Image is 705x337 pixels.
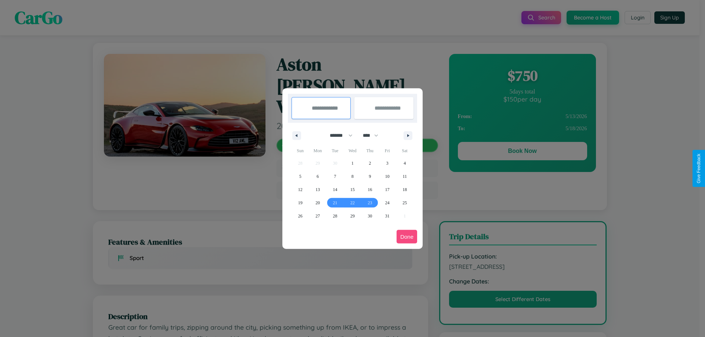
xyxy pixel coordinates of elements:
span: 7 [334,170,336,183]
button: Done [397,230,417,243]
span: 28 [333,209,337,223]
span: 22 [350,196,355,209]
span: Sat [396,145,413,157]
button: 26 [292,209,309,223]
button: 6 [309,170,326,183]
button: 31 [379,209,396,223]
span: 31 [385,209,390,223]
button: 7 [326,170,344,183]
span: 20 [315,196,320,209]
button: 18 [396,183,413,196]
span: 12 [298,183,303,196]
span: 30 [368,209,372,223]
button: 30 [361,209,379,223]
button: 20 [309,196,326,209]
span: Tue [326,145,344,157]
span: Mon [309,145,326,157]
button: 29 [344,209,361,223]
button: 9 [361,170,379,183]
button: 28 [326,209,344,223]
div: Give Feedback [696,154,701,183]
span: 21 [333,196,337,209]
button: 23 [361,196,379,209]
button: 10 [379,170,396,183]
span: 2 [369,157,371,170]
span: 15 [350,183,355,196]
span: 9 [369,170,371,183]
span: 29 [350,209,355,223]
button: 4 [396,157,413,170]
button: 22 [344,196,361,209]
span: 3 [386,157,388,170]
button: 1 [344,157,361,170]
button: 19 [292,196,309,209]
button: 13 [309,183,326,196]
span: Thu [361,145,379,157]
span: 26 [298,209,303,223]
span: 24 [385,196,390,209]
button: 2 [361,157,379,170]
span: 1 [351,157,354,170]
button: 3 [379,157,396,170]
button: 11 [396,170,413,183]
span: 14 [333,183,337,196]
span: 10 [385,170,390,183]
span: 25 [402,196,407,209]
span: 8 [351,170,354,183]
button: 8 [344,170,361,183]
button: 24 [379,196,396,209]
button: 17 [379,183,396,196]
span: 16 [368,183,372,196]
button: 14 [326,183,344,196]
span: 5 [299,170,301,183]
button: 15 [344,183,361,196]
button: 12 [292,183,309,196]
span: 13 [315,183,320,196]
button: 5 [292,170,309,183]
span: 11 [402,170,407,183]
span: 17 [385,183,390,196]
span: 23 [368,196,372,209]
span: 19 [298,196,303,209]
button: 25 [396,196,413,209]
span: 27 [315,209,320,223]
button: 21 [326,196,344,209]
button: 16 [361,183,379,196]
span: 4 [404,157,406,170]
span: 6 [317,170,319,183]
button: 27 [309,209,326,223]
span: Sun [292,145,309,157]
span: Fri [379,145,396,157]
span: 18 [402,183,407,196]
span: Wed [344,145,361,157]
